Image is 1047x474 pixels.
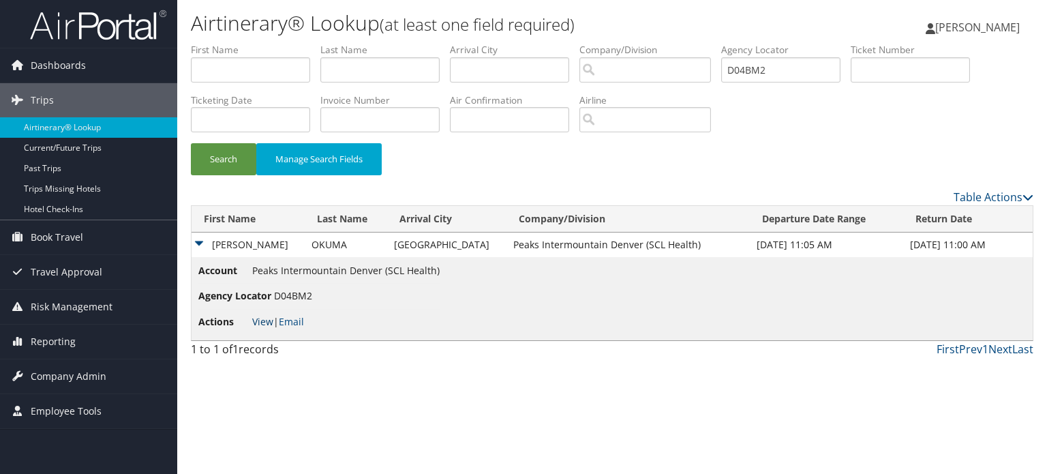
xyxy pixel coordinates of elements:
[256,143,382,175] button: Manage Search Fields
[387,233,506,257] td: [GEOGRAPHIC_DATA]
[279,315,304,328] a: Email
[274,289,312,302] span: D04BM2
[232,342,239,357] span: 1
[191,93,320,107] label: Ticketing Date
[320,93,450,107] label: Invoice Number
[380,13,575,35] small: (at least one field required)
[31,290,112,324] span: Risk Management
[506,233,750,257] td: Peaks Intermountain Denver (SCL Health)
[252,264,440,277] span: Peaks Intermountain Denver (SCL Health)
[198,314,249,329] span: Actions
[31,48,86,83] span: Dashboards
[935,20,1020,35] span: [PERSON_NAME]
[926,7,1033,48] a: [PERSON_NAME]
[191,143,256,175] button: Search
[506,206,750,233] th: Company/Division
[721,43,851,57] label: Agency Locator
[31,325,76,359] span: Reporting
[191,9,753,38] h1: Airtinerary® Lookup
[579,93,721,107] label: Airline
[305,233,386,257] td: OKUMA
[30,9,166,41] img: airportal-logo.png
[450,43,579,57] label: Arrival City
[31,359,106,394] span: Company Admin
[1012,342,1033,357] a: Last
[31,255,102,289] span: Travel Approval
[750,233,902,257] td: [DATE] 11:05 AM
[579,43,721,57] label: Company/Division
[320,43,450,57] label: Last Name
[851,43,980,57] label: Ticket Number
[198,288,271,303] span: Agency Locator
[750,206,902,233] th: Departure Date Range: activate to sort column ascending
[31,220,83,254] span: Book Travel
[988,342,1012,357] a: Next
[191,43,320,57] label: First Name
[305,206,386,233] th: Last Name: activate to sort column ascending
[450,93,579,107] label: Air Confirmation
[903,233,1033,257] td: [DATE] 11:00 AM
[191,341,386,364] div: 1 to 1 of records
[982,342,988,357] a: 1
[198,263,249,278] span: Account
[252,315,304,328] span: |
[937,342,959,357] a: First
[31,394,102,428] span: Employee Tools
[387,206,506,233] th: Arrival City: activate to sort column ascending
[192,233,305,257] td: [PERSON_NAME]
[192,206,305,233] th: First Name: activate to sort column ascending
[903,206,1033,233] th: Return Date: activate to sort column ascending
[954,190,1033,205] a: Table Actions
[959,342,982,357] a: Prev
[31,83,54,117] span: Trips
[252,315,273,328] a: View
